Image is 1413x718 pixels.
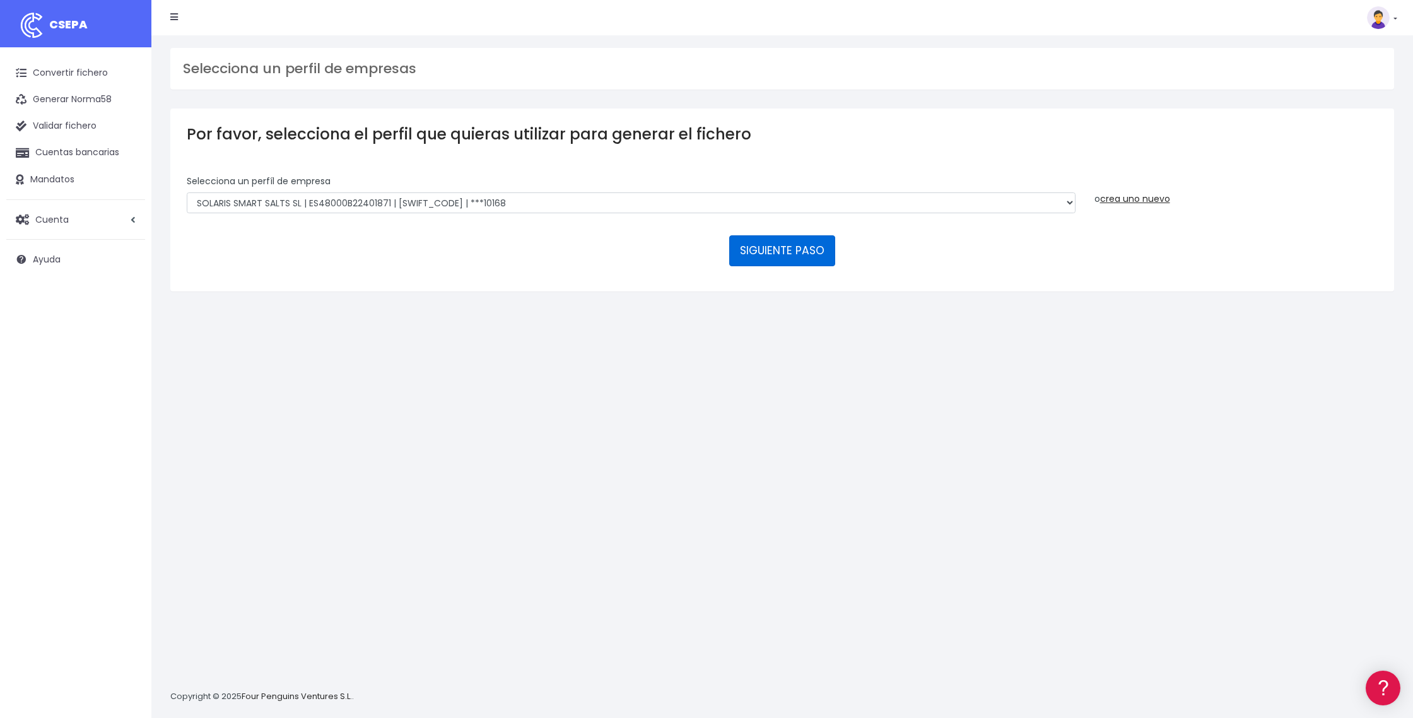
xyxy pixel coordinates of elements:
p: Copyright © 2025 . [170,690,354,703]
span: Cuenta [35,213,69,225]
a: Cuentas bancarias [6,139,145,166]
a: Videotutoriales [13,199,240,218]
div: Facturación [13,250,240,262]
button: SIGUIENTE PASO [729,235,835,266]
button: Contáctanos [13,338,240,360]
div: Información general [13,88,240,100]
h3: Selecciona un perfil de empresas [183,61,1381,77]
a: Ayuda [6,246,145,273]
a: API [13,322,240,342]
img: profile [1367,6,1390,29]
a: POWERED BY ENCHANT [173,363,243,375]
a: Generar Norma58 [6,86,145,113]
a: Validar fichero [6,113,145,139]
span: CSEPA [49,16,88,32]
div: Programadores [13,303,240,315]
a: Formatos [13,160,240,179]
a: Mandatos [6,167,145,193]
img: logo [16,9,47,41]
a: General [13,271,240,290]
h3: Por favor, selecciona el perfil que quieras utilizar para generar el fichero [187,125,1378,143]
span: Ayuda [33,253,61,266]
label: Selecciona un perfíl de empresa [187,175,331,188]
a: Convertir fichero [6,60,145,86]
a: crea uno nuevo [1100,192,1170,205]
a: Cuenta [6,206,145,233]
div: o [1094,175,1378,206]
a: Información general [13,107,240,127]
a: Problemas habituales [13,179,240,199]
div: Convertir ficheros [13,139,240,151]
a: Four Penguins Ventures S.L. [242,690,352,702]
a: Perfiles de empresas [13,218,240,238]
